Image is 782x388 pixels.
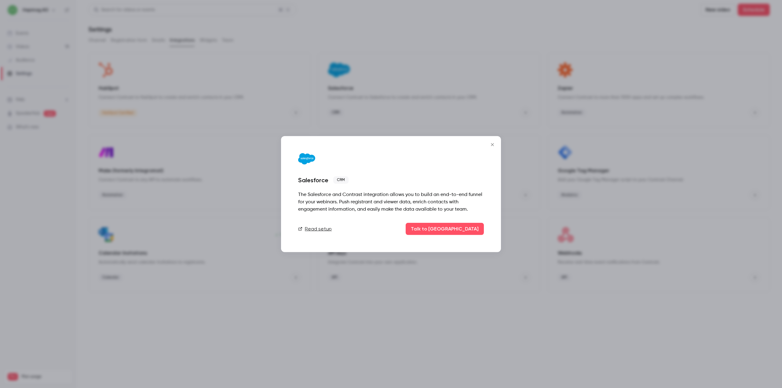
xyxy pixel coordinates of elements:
div: Salesforce [298,176,328,184]
div: The Salesforce and Contrast integration allows you to build an end-to-end funnel for your webinar... [298,191,484,213]
span: CRM [333,176,349,184]
button: Talk to [GEOGRAPHIC_DATA] [406,223,484,235]
button: Close [486,138,499,150]
a: Read setup [298,225,332,233]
